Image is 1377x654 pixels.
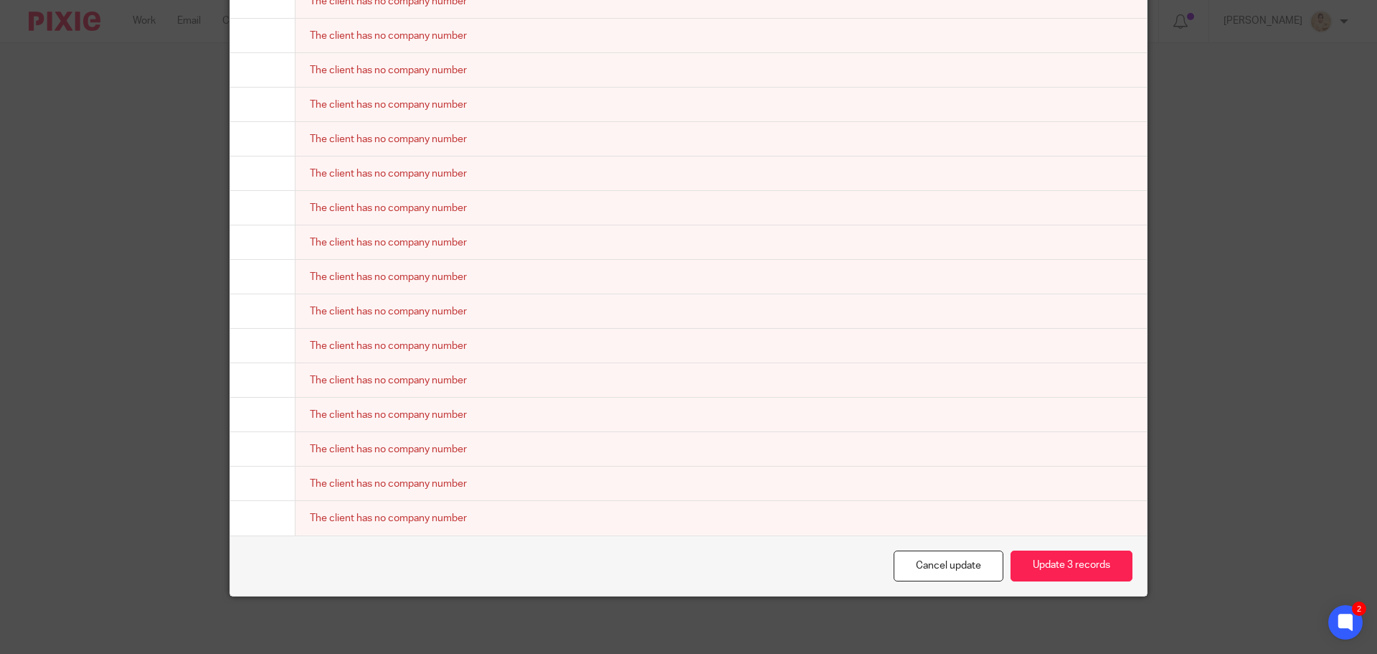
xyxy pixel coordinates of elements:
[295,53,1180,88] td: The client has no company number
[295,398,1180,432] td: The client has no company number
[295,19,1180,53] td: The client has no company number
[295,329,1180,363] td: The client has no company number
[295,191,1180,225] td: The client has no company number
[295,467,1180,501] td: The client has no company number
[295,363,1180,398] td: The client has no company number
[295,122,1180,157] td: The client has no company number
[1011,551,1132,581] button: Update 3 records
[295,501,1180,536] td: The client has no company number
[894,551,1003,581] a: Cancel update
[295,157,1180,191] td: The client has no company number
[1352,602,1366,616] div: 2
[295,294,1180,329] td: The client has no company number
[295,225,1180,260] td: The client has no company number
[295,88,1180,122] td: The client has no company number
[295,432,1180,467] td: The client has no company number
[295,260,1180,294] td: The client has no company number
